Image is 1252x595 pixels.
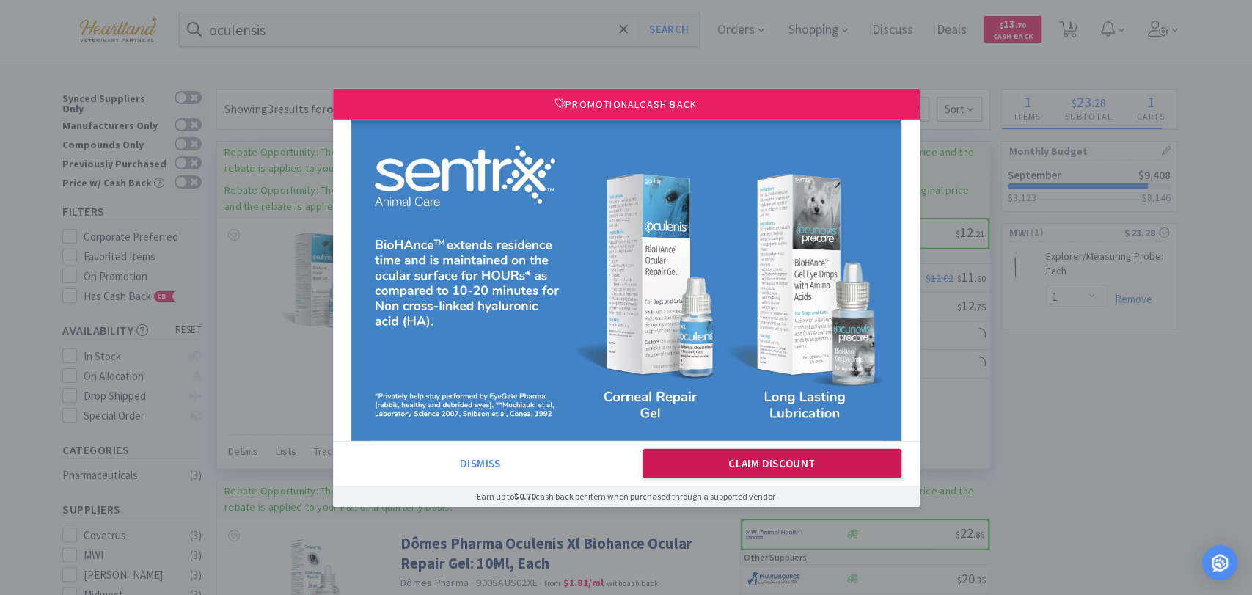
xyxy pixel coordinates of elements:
img: creative_image [351,120,901,441]
button: Claim Discount [643,449,901,478]
div: Promotional Cash Back [333,88,920,119]
button: Dismiss [351,449,610,478]
div: Earn up to cash back per item when purchased through a supported vendor [333,486,920,507]
span: $0.70 [514,491,535,502]
div: Open Intercom Messenger [1202,545,1237,580]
